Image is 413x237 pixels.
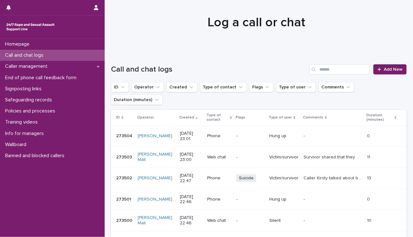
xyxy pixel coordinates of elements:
[367,112,393,124] p: Duration (minutes)
[304,153,364,160] p: Survivor shared that they were struggle to cope. They hung up.
[249,82,273,92] button: Flags
[207,197,231,202] p: Phone
[207,176,231,181] p: Phone
[304,132,306,139] p: -
[138,152,175,163] a: [PERSON_NAME] Mall
[236,197,264,202] p: -
[3,153,69,159] p: Banned and blocked callers
[236,218,264,223] p: -
[138,215,175,226] a: [PERSON_NAME] Mall
[309,64,370,74] input: Search
[318,82,354,92] button: Comments
[180,131,202,142] p: [DATE] 23:01
[167,82,197,92] button: Created
[5,21,56,33] img: rhQMoQhaT3yELyF149Cw
[276,82,316,92] button: Type of user
[3,142,31,148] p: Wallboard
[116,217,134,223] p: 273500
[384,67,403,72] span: Add New
[207,155,231,160] p: Web chat
[3,86,47,92] p: Signposting links
[111,95,163,105] button: Duration (minutes)
[111,147,407,168] tr: 273503273503 [PERSON_NAME] Mall [DATE] 23:00Web chat-Victim/survivorSurvivor shared that they wer...
[116,174,133,181] p: 273502
[138,197,172,202] a: [PERSON_NAME]
[3,97,57,103] p: Safeguarding records
[116,114,120,121] p: ID
[367,153,372,160] p: 11
[111,125,407,147] tr: 273504273504 [PERSON_NAME] [DATE] 23:01Phone-Hung up-- 00
[373,64,407,74] a: Add New
[303,114,323,121] p: Comments
[269,218,298,223] p: Silent
[111,168,407,189] tr: 273502273502 [PERSON_NAME] [DATE] 22:47PhoneSuicideVictim/survivorCaller Kirsty talked about bein...
[111,210,407,231] tr: 273500273500 [PERSON_NAME] Mall [DATE] 22:46Web chat-Silent-- 1010
[207,133,231,139] p: Phone
[137,114,154,121] p: Operator
[111,189,407,210] tr: 273501273501 [PERSON_NAME] [DATE] 22:46Phone-Hung up-- 00
[200,82,247,92] button: Type of contact
[3,52,49,58] p: Call and chat logs
[236,133,264,139] p: -
[367,132,371,139] p: 0
[116,195,133,202] p: 273501
[111,82,129,92] button: ID
[180,152,202,163] p: [DATE] 23:00
[111,15,402,30] h1: Log a call or chat
[304,217,306,223] p: -
[269,155,298,160] p: Victim/survivor
[116,153,133,160] p: 273503
[304,174,364,181] p: Caller Kirsty talked about being sectioned on Saturday and being home now. Also talked about "int...
[269,133,298,139] p: Hung up
[207,218,231,223] p: Web chat
[138,133,172,139] a: [PERSON_NAME]
[3,41,35,47] p: Homepage
[3,131,49,137] p: Info for managers
[206,112,228,124] p: Type of contact
[3,63,53,69] p: Caller management
[269,197,298,202] p: Hung up
[367,174,373,181] p: 13
[236,174,256,182] span: Suicide
[131,82,164,92] button: Operator
[180,215,202,226] p: [DATE] 22:46
[111,65,307,74] h1: Call and chat logs
[304,195,306,202] p: -
[367,217,373,223] p: 10
[3,75,82,81] p: End of phone call feedback form
[3,119,43,125] p: Training videos
[180,194,202,205] p: [DATE] 22:46
[269,176,298,181] p: Victim/survivor
[236,155,264,160] p: -
[236,114,245,121] p: Flags
[367,195,371,202] p: 0
[138,176,172,181] a: [PERSON_NAME]
[180,173,202,184] p: [DATE] 22:47
[3,108,60,114] p: Policies and processes
[179,114,194,121] p: Created
[116,132,134,139] p: 273504
[269,114,292,121] p: Type of user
